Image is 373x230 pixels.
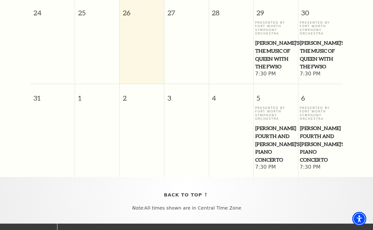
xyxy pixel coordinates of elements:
p: Presented By Fort Worth Symphony Orchestra [255,21,296,35]
span: [PERSON_NAME] Fourth and [PERSON_NAME]'s Piano Concerto [255,124,296,164]
span: [PERSON_NAME] Fourth and [PERSON_NAME]'s Piano Concerto [300,124,341,164]
div: Accessibility Menu [352,212,366,226]
p: Presented By Fort Worth Symphony Orchestra [300,21,341,35]
p: Presented By Fort Worth Symphony Orchestra [300,106,341,121]
span: [PERSON_NAME]'s The Music of Queen with the FWSO [300,39,341,71]
span: 5 [254,84,298,106]
span: 31 [30,84,75,106]
p: All times shown are in Central Time Zone [6,205,367,211]
span: 7:30 PM [300,164,341,171]
em: Note: [132,205,145,211]
span: 2 [120,84,164,106]
a: Windborne's The Music of Queen with the FWSO [255,39,296,71]
span: 7:30 PM [255,71,296,78]
span: [PERSON_NAME]'s The Music of Queen with the FWSO [255,39,296,71]
span: 1 [75,84,119,106]
a: Brahms Fourth and Grieg's Piano Concerto [255,124,296,164]
span: 7:30 PM [300,71,341,78]
p: Presented By Fort Worth Symphony Orchestra [255,106,296,121]
span: 3 [164,84,209,106]
span: 4 [209,84,253,106]
span: 6 [298,84,343,106]
span: Back To Top [164,191,202,199]
a: Brahms Fourth and Grieg's Piano Concerto [300,124,341,164]
a: Windborne's The Music of Queen with the FWSO [300,39,341,71]
span: 7:30 PM [255,164,296,171]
